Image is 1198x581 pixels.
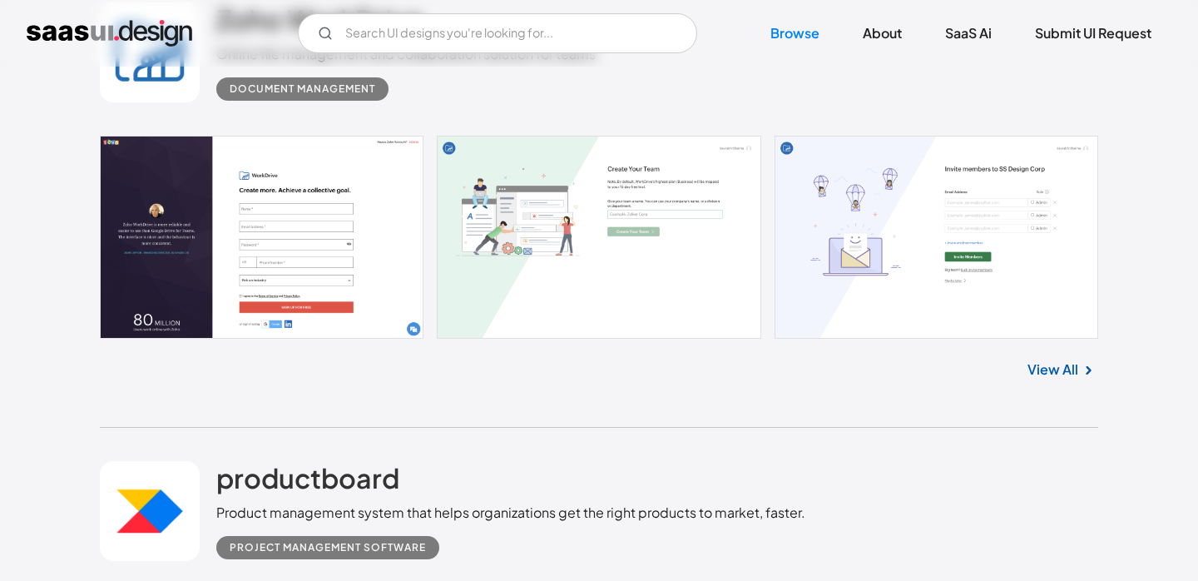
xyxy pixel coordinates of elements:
[230,538,426,558] div: Project Management Software
[216,461,399,494] h2: productboard
[925,15,1012,52] a: SaaS Ai
[216,503,805,523] div: Product management system that helps organizations get the right products to market, faster.
[298,13,697,53] form: Email Form
[27,20,192,47] a: home
[1027,360,1078,380] a: View All
[216,461,399,503] a: productboard
[230,79,375,99] div: Document Management
[843,15,922,52] a: About
[1015,15,1171,52] a: Submit UI Request
[750,15,839,52] a: Browse
[298,13,697,53] input: Search UI designs you're looking for...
